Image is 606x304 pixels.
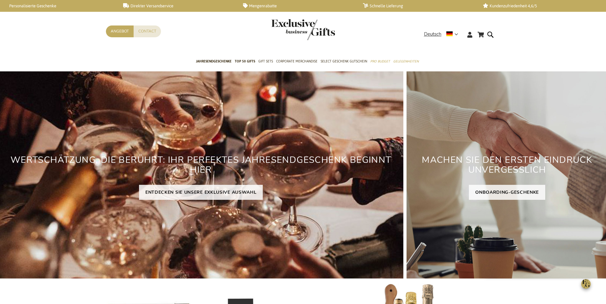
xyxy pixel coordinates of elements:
a: Mengenrabatte [243,3,353,9]
span: TOP 50 Gifts [235,58,255,65]
span: Jahresendgeschenke [196,58,232,65]
a: ONBOARDING-GESCHENKE [469,185,545,200]
a: Contact [134,25,161,37]
a: Angebot [106,25,134,37]
a: ENTDECKEN SIE UNSERE EXKLUSIVE AUSWAHL [139,185,263,200]
span: Select Geschenk Gutschein [321,58,367,65]
span: Corporate Merchandise [276,58,317,65]
span: Gelegenheiten [393,58,419,65]
a: Kundenzufriedenheit 4,6/5 [483,3,593,9]
a: store logo [271,19,303,40]
span: Deutsch [424,31,442,38]
a: Direkter Versandservice [123,3,233,9]
img: Exclusive Business gifts logo [271,19,335,40]
div: Deutsch [424,31,462,38]
a: Schnelle Lieferung [363,3,473,9]
span: Pro Budget [370,58,390,65]
a: Personalisierte Geschenke [3,3,113,9]
span: Gift Sets [258,58,273,65]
